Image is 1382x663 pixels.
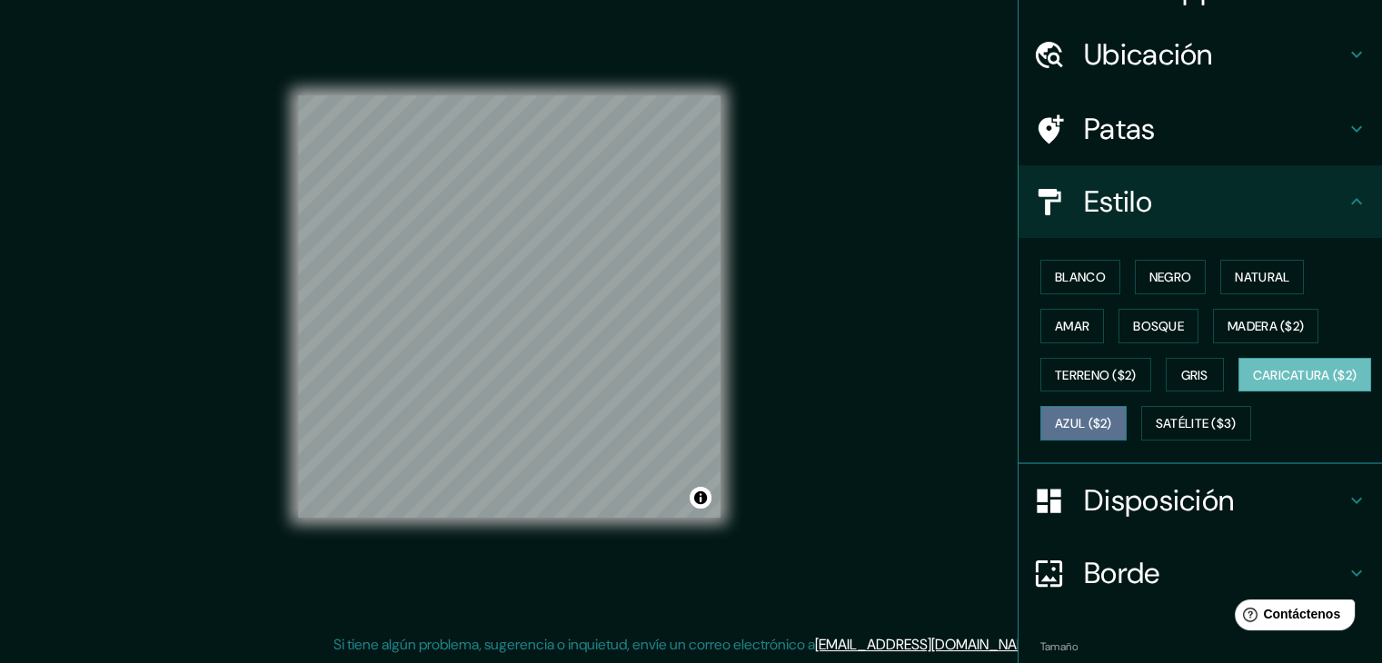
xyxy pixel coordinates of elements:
[1040,406,1127,440] button: Azul ($2)
[1019,93,1382,165] div: Patas
[1238,358,1372,392] button: Caricatura ($2)
[1084,110,1156,148] font: Patas
[1220,592,1362,643] iframe: Lanzador de widgets de ayuda
[1084,183,1152,221] font: Estilo
[1220,260,1304,294] button: Natural
[1055,318,1089,334] font: Amar
[1055,416,1112,432] font: Azul ($2)
[1019,165,1382,238] div: Estilo
[690,487,711,509] button: Activar o desactivar atribución
[1133,318,1184,334] font: Bosque
[1135,260,1207,294] button: Negro
[1119,309,1198,343] button: Bosque
[1040,260,1120,294] button: Blanco
[1019,18,1382,91] div: Ubicación
[1055,269,1106,285] font: Blanco
[1181,367,1208,383] font: Gris
[1019,537,1382,609] div: Borde
[1156,416,1237,432] font: Satélite ($3)
[1040,309,1104,343] button: Amar
[1149,269,1192,285] font: Negro
[815,635,1039,654] a: [EMAIL_ADDRESS][DOMAIN_NAME]
[333,635,815,654] font: Si tiene algún problema, sugerencia o inquietud, envíe un correo electrónico a
[1084,35,1213,74] font: Ubicación
[1235,269,1289,285] font: Natural
[1084,481,1234,520] font: Disposición
[1141,406,1251,440] button: Satélite ($3)
[1055,367,1137,383] font: Terreno ($2)
[1040,639,1078,654] font: Tamaño
[1253,367,1357,383] font: Caricatura ($2)
[1084,554,1160,592] font: Borde
[1228,318,1304,334] font: Madera ($2)
[1019,464,1382,537] div: Disposición
[1040,358,1151,392] button: Terreno ($2)
[298,95,721,518] canvas: Mapa
[1166,358,1224,392] button: Gris
[1213,309,1318,343] button: Madera ($2)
